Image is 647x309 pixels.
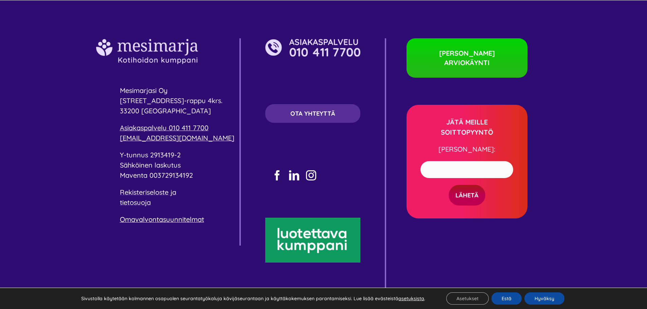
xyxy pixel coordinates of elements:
[81,295,425,302] p: Sivustolla käytetään kolmannen osapuolen seurantatyökaluja kävijäseurantaan ja käyttäkokemuksen p...
[120,171,193,179] span: Maventa 003729134192
[407,38,527,78] a: [PERSON_NAME] ARVIOKÄYNTI
[96,38,198,46] a: 001Asset 5@2x
[446,292,489,305] button: Asetukset
[120,86,168,95] span: Mesimarjasi Oy
[120,123,209,132] a: Asiakaspalvelu 010 411 7700
[120,107,211,115] span: 33200 [GEOGRAPHIC_DATA]
[120,96,222,105] span: [STREET_ADDRESS]-rappu 4krs.
[449,185,485,206] input: LÄHETÄ
[289,170,299,180] a: linkedin
[415,161,518,206] form: Yhteydenottolomake
[441,118,493,136] strong: JÄTÄ MEILLE SOITTOPYYNTÖ
[120,151,181,159] span: Y-tunnus 2913419-2
[438,145,495,153] span: [PERSON_NAME]:
[524,292,564,305] button: Hyväksy
[272,170,282,180] a: facebook
[265,181,336,210] span: [GEOGRAPHIC_DATA], [GEOGRAPHIC_DATA], [GEOGRAPHIC_DATA]
[491,292,522,305] button: Estä
[290,110,335,117] span: OTA YHTEYTTÄ
[265,123,336,162] span: Keski-Suomi, [GEOGRAPHIC_DATA], [GEOGRAPHIC_DATA], [GEOGRAPHIC_DATA]
[265,57,336,96] span: [GEOGRAPHIC_DATA], [GEOGRAPHIC_DATA], [GEOGRAPHIC_DATA], [GEOGRAPHIC_DATA]
[120,134,234,142] a: [EMAIL_ADDRESS][DOMAIN_NAME]
[306,170,316,180] a: instagram
[120,188,176,207] a: Rekisteriseloste ja tietosuoja
[120,215,204,224] a: Omavalvontasuunnitelmat
[265,104,361,123] a: OTA YHTEYTTÄ
[407,78,520,97] span: Oulu, Raahe, [GEOGRAPHIC_DATA], [GEOGRAPHIC_DATA]
[398,295,424,302] button: asetuksista
[120,161,181,169] span: Sähköinen laskutus
[424,49,510,67] span: [PERSON_NAME] ARVIOKÄYNTI
[265,38,361,46] a: 001Asset 6@2x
